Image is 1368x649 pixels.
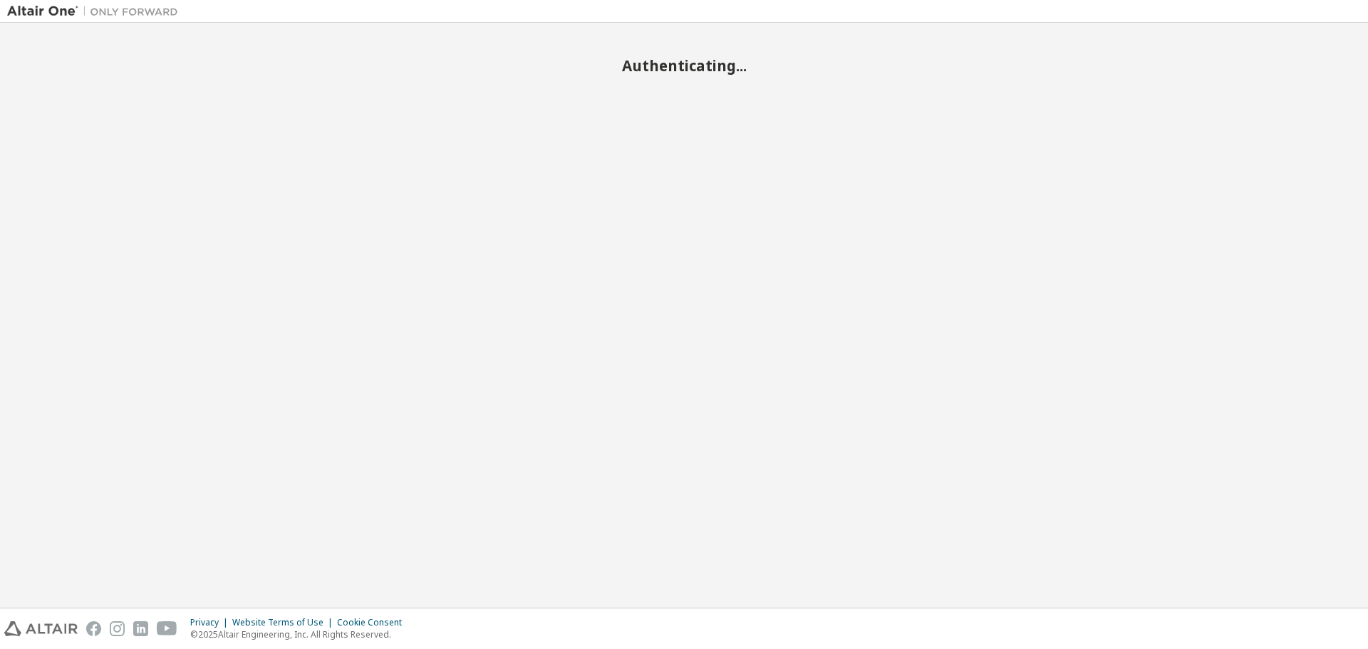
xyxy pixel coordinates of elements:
p: © 2025 Altair Engineering, Inc. All Rights Reserved. [190,628,410,640]
img: instagram.svg [110,621,125,636]
div: Privacy [190,617,232,628]
img: facebook.svg [86,621,101,636]
div: Website Terms of Use [232,617,337,628]
h2: Authenticating... [7,56,1361,75]
img: youtube.svg [157,621,177,636]
img: linkedin.svg [133,621,148,636]
img: Altair One [7,4,185,19]
div: Cookie Consent [337,617,410,628]
img: altair_logo.svg [4,621,78,636]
